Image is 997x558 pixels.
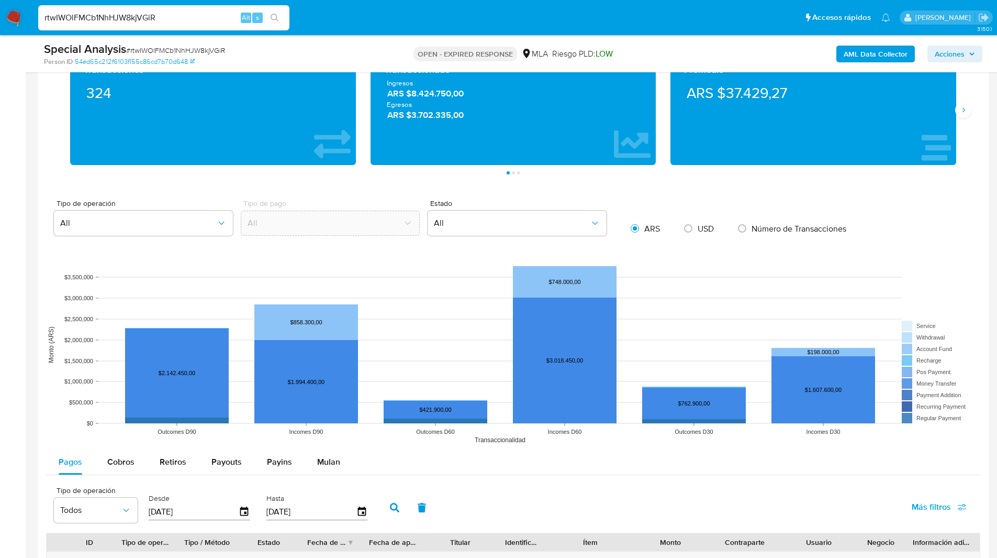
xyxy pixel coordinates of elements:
[242,13,250,23] span: Alt
[812,12,871,23] span: Accesos rápidos
[935,46,965,62] span: Acciones
[44,40,126,57] b: Special Analysis
[844,46,908,62] b: AML Data Collector
[881,13,890,22] a: Notificaciones
[915,13,974,23] p: matiasagustin.white@mercadolibre.com
[75,57,195,67] a: 54ed65c212f6103f155c86cd7b70d648
[977,25,992,33] span: 3.150.1
[44,57,73,67] b: Person ID
[256,13,259,23] span: s
[927,46,982,62] button: Acciones
[38,11,289,25] input: Buscar usuario o caso...
[596,48,613,60] span: LOW
[264,10,285,25] button: search-icon
[521,48,548,60] div: MLA
[413,47,517,61] p: OPEN - EXPIRED RESPONSE
[552,48,613,60] span: Riesgo PLD:
[836,46,915,62] button: AML Data Collector
[126,45,225,56] span: # rtwIWOlFMCb1NhHJW8kjVGiR
[978,12,989,23] a: Salir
